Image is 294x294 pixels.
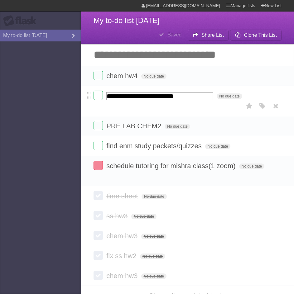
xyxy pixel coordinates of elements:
[94,141,103,150] label: Done
[167,32,181,37] b: Saved
[106,212,129,220] span: ss hw3
[188,30,229,41] button: Share List
[94,71,103,80] label: Done
[106,232,139,240] span: chem hw3
[94,271,103,280] label: Done
[94,161,103,170] label: Done
[131,214,157,219] span: No due date
[165,124,190,129] span: No due date
[205,144,230,149] span: No due date
[142,194,167,199] span: No due date
[94,91,103,100] label: Done
[106,192,140,200] span: time sheet
[94,231,103,240] label: Done
[94,16,160,25] span: My to-do list [DATE]
[3,15,41,26] div: Flask
[106,72,139,80] span: chem hw4
[94,121,103,130] label: Done
[243,101,255,111] label: Star task
[94,211,103,220] label: Done
[230,30,282,41] button: Clone This List
[201,32,224,38] b: Share List
[106,122,163,130] span: PRE LAB CHEM2
[244,32,277,38] b: Clone This List
[141,273,166,279] span: No due date
[141,73,166,79] span: No due date
[141,234,166,239] span: No due date
[106,142,203,150] span: find enm study packets/quizzes
[94,251,103,260] label: Done
[217,93,242,99] span: No due date
[94,191,103,200] label: Done
[239,164,264,169] span: No due date
[106,252,138,260] span: fix ss hw2
[106,272,139,280] span: chem hw3
[140,254,165,259] span: No due date
[106,162,237,170] span: schedule tutoring for mishra class(1 zoom)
